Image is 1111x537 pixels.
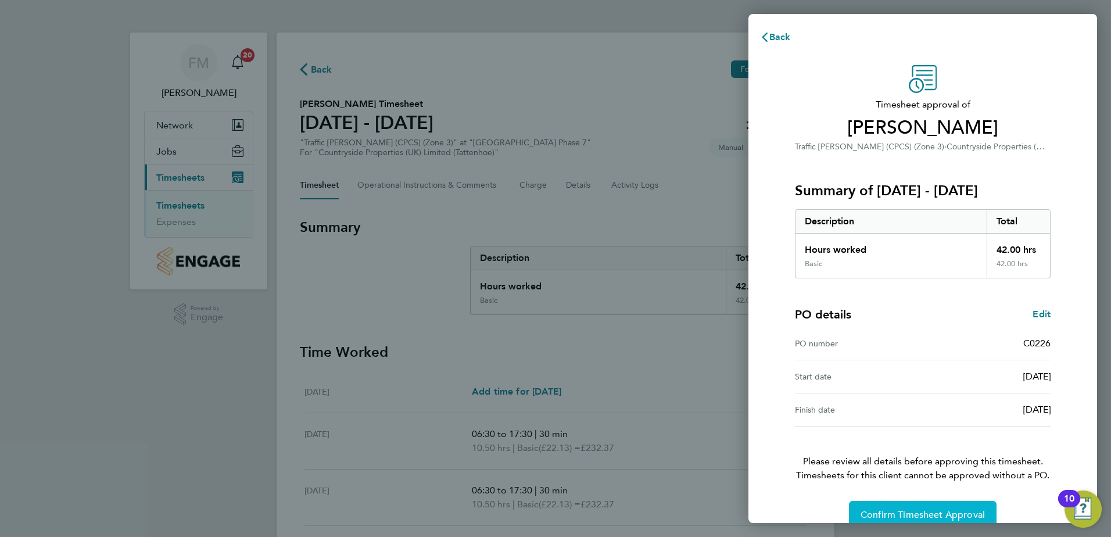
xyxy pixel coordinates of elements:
[748,26,802,49] button: Back
[795,116,1051,139] span: [PERSON_NAME]
[923,403,1051,417] div: [DATE]
[1033,309,1051,320] span: Edit
[1064,499,1074,514] div: 10
[795,370,923,384] div: Start date
[987,210,1051,233] div: Total
[781,427,1065,482] p: Please review all details before approving this timesheet.
[861,509,985,521] span: Confirm Timesheet Approval
[987,259,1051,278] div: 42.00 hrs
[1023,338,1051,349] span: C0226
[781,468,1065,482] span: Timesheets for this client cannot be approved without a PO.
[795,210,987,233] div: Description
[805,259,822,268] div: Basic
[795,234,987,259] div: Hours worked
[795,181,1051,200] h3: Summary of [DATE] - [DATE]
[1065,491,1102,528] button: Open Resource Center, 10 new notifications
[795,142,944,152] span: Traffic [PERSON_NAME] (CPCS) (Zone 3)
[795,336,923,350] div: PO number
[795,98,1051,112] span: Timesheet approval of
[795,306,851,323] h4: PO details
[795,403,923,417] div: Finish date
[849,501,997,529] button: Confirm Timesheet Approval
[944,142,947,152] span: ·
[987,234,1051,259] div: 42.00 hrs
[1033,307,1051,321] a: Edit
[769,31,791,42] span: Back
[923,370,1051,384] div: [DATE]
[795,209,1051,278] div: Summary of 25 - 31 Aug 2025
